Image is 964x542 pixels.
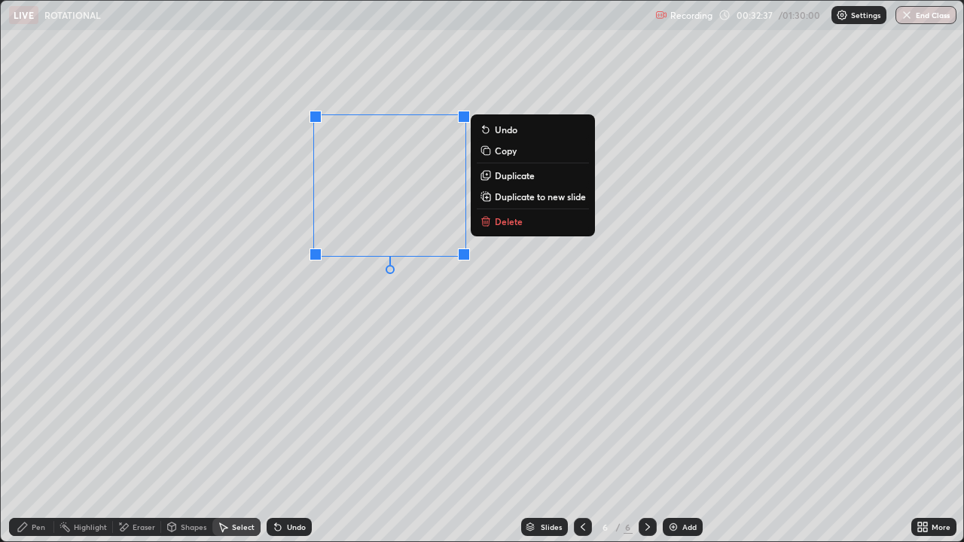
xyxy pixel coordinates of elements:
[477,142,589,160] button: Copy
[495,190,586,202] p: Duplicate to new slide
[495,215,523,227] p: Delete
[598,522,613,531] div: 6
[32,523,45,531] div: Pen
[495,145,517,157] p: Copy
[901,9,913,21] img: end-class-cross
[14,9,34,21] p: LIVE
[44,9,101,21] p: ROTATIONAL
[624,520,633,534] div: 6
[616,522,621,531] div: /
[667,521,679,533] img: add-slide-button
[181,523,206,531] div: Shapes
[836,9,848,21] img: class-settings-icons
[495,169,535,181] p: Duplicate
[895,6,956,24] button: End Class
[655,9,667,21] img: recording.375f2c34.svg
[932,523,950,531] div: More
[851,11,880,19] p: Settings
[495,123,517,135] p: Undo
[133,523,155,531] div: Eraser
[670,10,712,21] p: Recording
[682,523,697,531] div: Add
[541,523,562,531] div: Slides
[477,166,589,184] button: Duplicate
[477,120,589,139] button: Undo
[477,187,589,206] button: Duplicate to new slide
[74,523,107,531] div: Highlight
[287,523,306,531] div: Undo
[477,212,589,230] button: Delete
[232,523,255,531] div: Select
